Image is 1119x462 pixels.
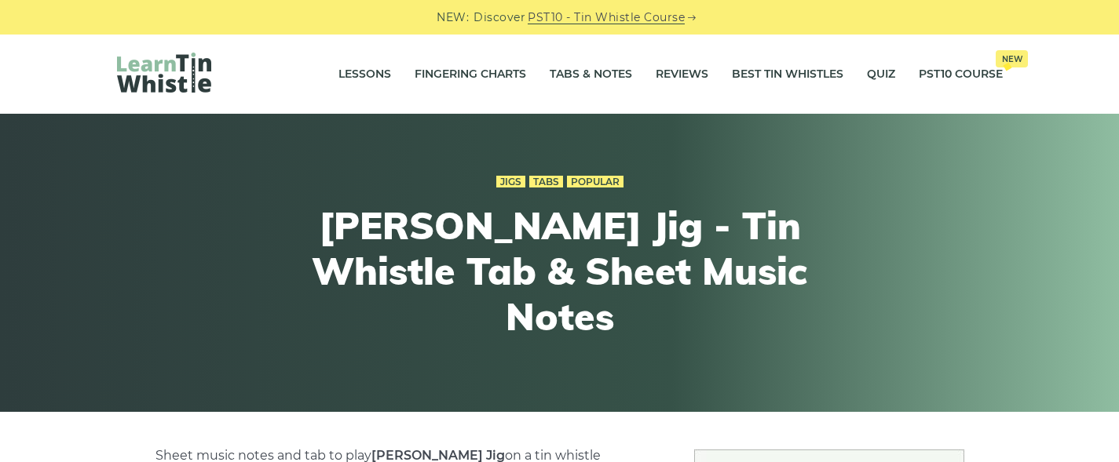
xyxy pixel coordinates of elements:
[996,50,1028,67] span: New
[415,55,526,94] a: Fingering Charts
[117,53,211,93] img: LearnTinWhistle.com
[656,55,708,94] a: Reviews
[567,176,623,188] a: Popular
[338,55,391,94] a: Lessons
[732,55,843,94] a: Best Tin Whistles
[529,176,563,188] a: Tabs
[550,55,632,94] a: Tabs & Notes
[919,55,1003,94] a: PST10 CourseNew
[867,55,895,94] a: Quiz
[496,176,525,188] a: Jigs
[271,203,849,339] h1: [PERSON_NAME] Jig - Tin Whistle Tab & Sheet Music Notes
